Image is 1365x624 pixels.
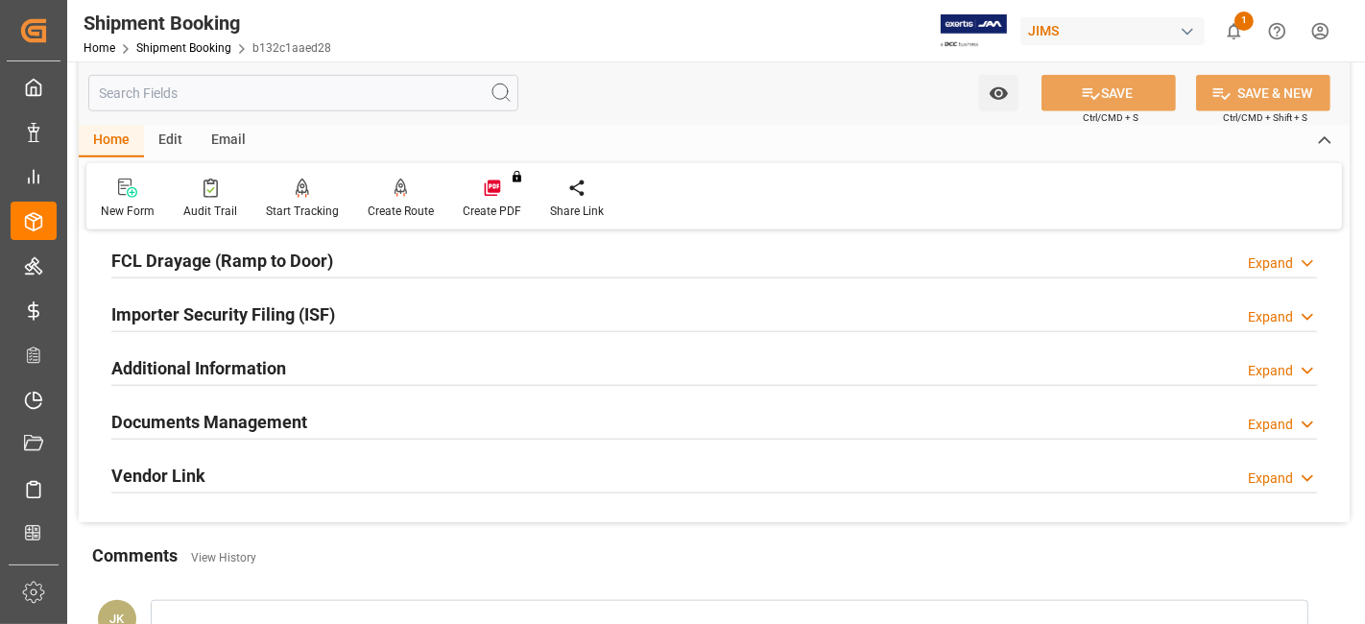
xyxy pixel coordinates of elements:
[84,9,331,37] div: Shipment Booking
[1234,12,1254,31] span: 1
[1256,10,1299,53] button: Help Center
[144,125,197,157] div: Edit
[111,355,286,381] h2: Additional Information
[191,551,256,564] a: View History
[1212,10,1256,53] button: show 1 new notifications
[1020,17,1205,45] div: JIMS
[111,409,307,435] h2: Documents Management
[1083,110,1138,125] span: Ctrl/CMD + S
[1196,75,1330,111] button: SAVE & NEW
[1248,361,1293,381] div: Expand
[1248,415,1293,435] div: Expand
[183,203,237,220] div: Audit Trail
[1223,110,1307,125] span: Ctrl/CMD + Shift + S
[101,203,155,220] div: New Form
[1042,75,1176,111] button: SAVE
[941,14,1007,48] img: Exertis%20JAM%20-%20Email%20Logo.jpg_1722504956.jpg
[136,41,231,55] a: Shipment Booking
[979,75,1018,111] button: open menu
[197,125,260,157] div: Email
[79,125,144,157] div: Home
[84,41,115,55] a: Home
[111,301,335,327] h2: Importer Security Filing (ISF)
[92,542,178,568] h2: Comments
[1248,307,1293,327] div: Expand
[1248,468,1293,489] div: Expand
[1248,253,1293,274] div: Expand
[111,463,205,489] h2: Vendor Link
[88,75,518,111] input: Search Fields
[111,248,333,274] h2: FCL Drayage (Ramp to Door)
[550,203,604,220] div: Share Link
[368,203,434,220] div: Create Route
[266,203,339,220] div: Start Tracking
[1020,12,1212,49] button: JIMS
